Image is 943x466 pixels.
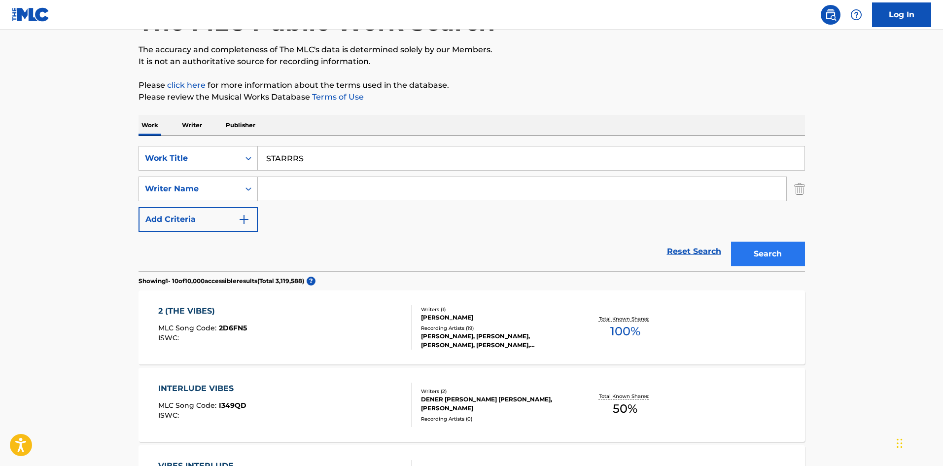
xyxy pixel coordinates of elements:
[421,313,570,322] div: [PERSON_NAME]
[421,324,570,332] div: Recording Artists ( 19 )
[872,2,931,27] a: Log In
[307,277,315,286] span: ?
[139,277,304,286] p: Showing 1 - 10 of 10,000 accessible results (Total 3,119,588 )
[846,5,866,25] div: Help
[662,241,726,262] a: Reset Search
[139,44,805,56] p: The accuracy and completeness of The MLC's data is determined solely by our Members.
[139,290,805,364] a: 2 (THE VIBES)MLC Song Code:2D6FN5ISWC:Writers (1)[PERSON_NAME]Recording Artists (19)[PERSON_NAME]...
[894,419,943,466] iframe: Chat Widget
[421,332,570,350] div: [PERSON_NAME], [PERSON_NAME], [PERSON_NAME], [PERSON_NAME], [PERSON_NAME]
[158,383,246,394] div: INTERLUDE VIBES
[158,323,219,332] span: MLC Song Code :
[158,401,219,410] span: MLC Song Code :
[421,395,570,413] div: DENER [PERSON_NAME] [PERSON_NAME], [PERSON_NAME]
[167,80,206,90] a: click here
[158,411,181,420] span: ISWC :
[219,401,246,410] span: I349QD
[139,79,805,91] p: Please for more information about the terms used in the database.
[599,315,652,323] p: Total Known Shares:
[610,323,640,340] span: 100 %
[145,183,234,195] div: Writer Name
[850,9,862,21] img: help
[421,306,570,313] div: Writers ( 1 )
[421,415,570,423] div: Recording Artists ( 0 )
[139,91,805,103] p: Please review the Musical Works Database
[145,152,234,164] div: Work Title
[139,115,161,136] p: Work
[139,146,805,271] form: Search Form
[139,368,805,442] a: INTERLUDE VIBESMLC Song Code:I349QDISWC:Writers (2)DENER [PERSON_NAME] [PERSON_NAME], [PERSON_NAM...
[825,9,837,21] img: search
[421,388,570,395] div: Writers ( 2 )
[794,177,805,201] img: Delete Criterion
[821,5,840,25] a: Public Search
[731,242,805,266] button: Search
[219,323,247,332] span: 2D6FN5
[139,56,805,68] p: It is not an authoritative source for recording information.
[12,7,50,22] img: MLC Logo
[179,115,205,136] p: Writer
[223,115,258,136] p: Publisher
[158,333,181,342] span: ISWC :
[238,214,250,225] img: 9d2ae6d4665cec9f34b9.svg
[139,207,258,232] button: Add Criteria
[599,393,652,400] p: Total Known Shares:
[158,305,247,317] div: 2 (THE VIBES)
[897,429,903,458] div: Drag
[613,400,637,418] span: 50 %
[310,92,364,102] a: Terms of Use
